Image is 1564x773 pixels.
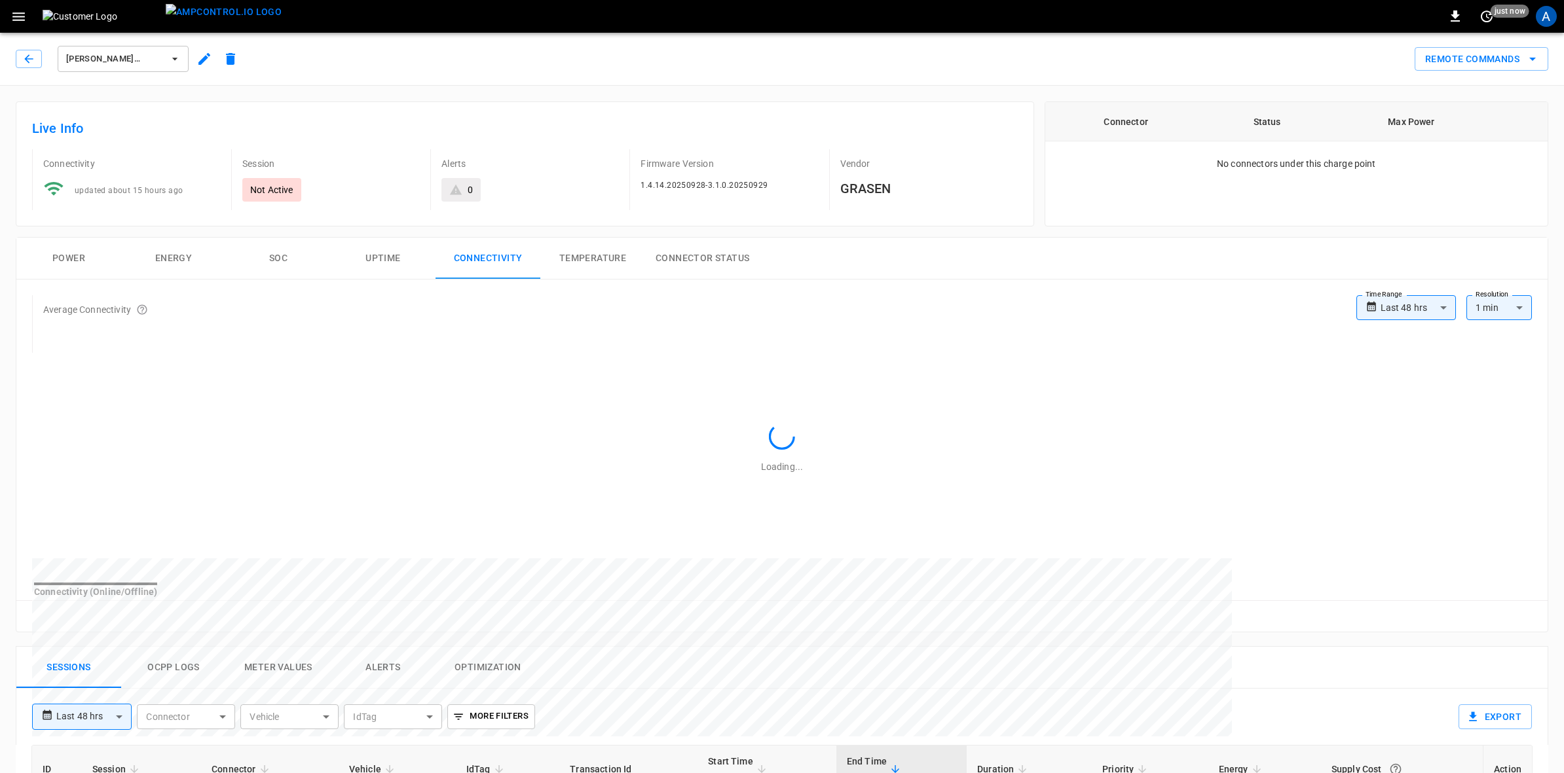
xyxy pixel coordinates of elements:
button: Temperature [540,238,645,279]
div: 1 min [1466,295,1532,320]
p: Session [242,157,420,170]
table: connector table [1045,102,1548,141]
p: Connectivity [43,157,221,170]
button: Ocpp logs [121,647,226,689]
button: Alerts [331,647,436,689]
span: 1.4.14.20250928-3.1.0.20250929 [641,181,768,190]
button: SOC [226,238,331,279]
button: Meter Values [226,647,331,689]
p: Vendor [840,157,1018,170]
th: Status [1207,102,1328,141]
button: Remote Commands [1415,47,1548,71]
span: updated about 15 hours ago [75,186,183,195]
label: Time Range [1366,289,1402,300]
th: Connector [1045,102,1207,141]
span: Loading... [761,461,803,472]
button: Uptime [331,238,436,279]
button: Connector Status [645,238,760,279]
button: Energy [121,238,226,279]
button: Optimization [436,647,540,689]
p: Firmware Version [641,157,818,170]
div: profile-icon [1536,6,1557,27]
div: Last 48 hrs [1381,295,1456,320]
label: Resolution [1476,289,1508,300]
button: Power [16,238,121,279]
p: Alerts [441,157,619,170]
h6: Live Info [32,118,1018,139]
p: Not Active [250,183,293,196]
button: Export [1459,704,1532,729]
button: [PERSON_NAME] 240kW [58,46,189,72]
img: ampcontrol.io logo [166,4,282,20]
th: Max Power [1327,102,1495,141]
button: Sessions [16,647,121,689]
span: just now [1491,5,1529,18]
button: More Filters [447,704,534,729]
p: Average Connectivity [43,303,131,316]
h6: GRASEN [840,178,1018,199]
div: remote commands options [1415,47,1548,71]
button: Connectivity [436,238,540,279]
div: Last 48 hrs [56,704,132,729]
img: Customer Logo [43,10,160,23]
span: [PERSON_NAME] 240kW [66,52,163,67]
button: set refresh interval [1476,6,1497,27]
p: No connectors under this charge point [1217,157,1376,170]
div: 0 [468,183,473,196]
